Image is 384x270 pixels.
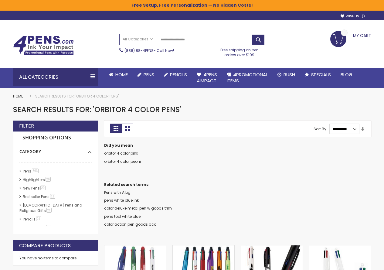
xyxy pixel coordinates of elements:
[32,169,39,173] span: 563
[214,45,265,57] div: Free shipping on pen orders over $199
[35,94,119,99] strong: Search results for: 'Orbitor 4 Color Pens'
[19,203,82,213] a: [DEMOGRAPHIC_DATA] Pens and Religious Gifts21
[19,123,34,129] strong: Filter
[341,14,365,19] a: Wishlist
[13,251,98,265] div: You have no items to compare.
[104,182,371,187] dt: Related search terms
[13,68,98,86] div: All Categories
[104,214,141,219] a: pens tool white blue
[110,124,122,133] strong: Grid
[115,71,128,78] span: Home
[19,132,92,145] strong: Shopping Options
[284,71,295,78] span: Rush
[13,36,74,55] img: 4Pens Custom Pens and Promotional Products
[336,68,357,81] a: Blog
[46,208,52,213] span: 21
[104,143,371,148] dt: Did you mean
[192,68,222,88] a: 4Pens4impact
[273,68,300,81] a: Rush
[104,159,141,164] a: orbitor 4 color peoni
[197,71,217,84] span: 4Pens 4impact
[104,206,172,211] a: color deluxe metal pen w goods trim
[104,190,131,195] a: Pens with A Lig
[104,198,139,203] a: pens white blue ink
[40,186,46,190] span: 20
[104,222,156,227] a: color action pen goods acc
[133,68,159,81] a: Pens
[120,34,156,44] a: All Categories
[19,144,92,155] div: Category
[124,48,154,53] a: (888) 88-4PENS
[104,245,166,250] a: Orbitor 4 Color Pens
[311,71,331,78] span: Specials
[300,68,336,81] a: Specials
[104,68,133,81] a: Home
[341,71,352,78] span: Blog
[21,194,57,199] a: Bestseller Pens11
[104,151,138,156] a: orbitor 4 color pink
[46,225,51,230] span: 10
[50,194,55,199] span: 11
[21,217,43,222] a: Pencils21
[21,225,53,230] a: hp-featured10
[21,186,48,191] a: New Pens20
[173,245,234,250] a: Orbitor 4 Color Assorted Ink Metallic Stylus Pens
[36,217,41,221] span: 21
[309,245,371,250] a: BIC® 4 Color Pen
[241,245,303,250] a: 4 Color Pen
[144,71,154,78] span: Pens
[227,71,268,84] span: 4PROMOTIONAL ITEMS
[46,177,51,182] span: 26
[21,169,41,174] a: Pens563
[124,48,174,53] span: - Call Now!
[314,126,326,132] label: Sort By
[19,242,71,249] strong: Compare Products
[159,68,192,81] a: Pencils
[222,68,273,88] a: 4PROMOTIONALITEMS
[13,104,181,114] span: Search results for: 'Orbitor 4 Color Pens'
[13,94,23,99] a: Home
[123,37,153,42] span: All Categories
[21,177,53,182] a: Highlighters26
[170,71,187,78] span: Pencils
